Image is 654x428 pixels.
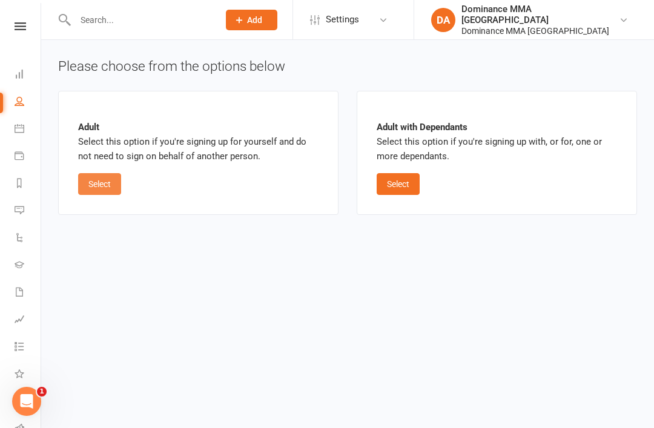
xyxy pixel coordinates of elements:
[15,143,42,171] a: Payments
[377,173,420,195] button: Select
[461,25,619,36] div: Dominance MMA [GEOGRAPHIC_DATA]
[58,57,637,76] div: Please choose from the options below
[247,15,262,25] span: Add
[71,12,210,28] input: Search...
[37,387,47,397] span: 1
[15,89,42,116] a: People
[461,4,619,25] div: Dominance MMA [GEOGRAPHIC_DATA]
[12,387,41,416] iframe: Intercom live chat
[15,307,42,334] a: Assessments
[15,361,42,389] a: What's New
[15,116,42,143] a: Calendar
[15,62,42,89] a: Dashboard
[78,122,99,133] strong: Adult
[78,173,121,195] button: Select
[78,120,319,163] p: Select this option if you're signing up for yourself and do not need to sign on behalf of another...
[377,122,467,133] strong: Adult with Dependants
[431,8,455,32] div: DA
[15,171,42,198] a: Reports
[326,6,359,33] span: Settings
[226,10,277,30] button: Add
[377,120,617,163] p: Select this option if you're signing up with, or for, one or more dependants.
